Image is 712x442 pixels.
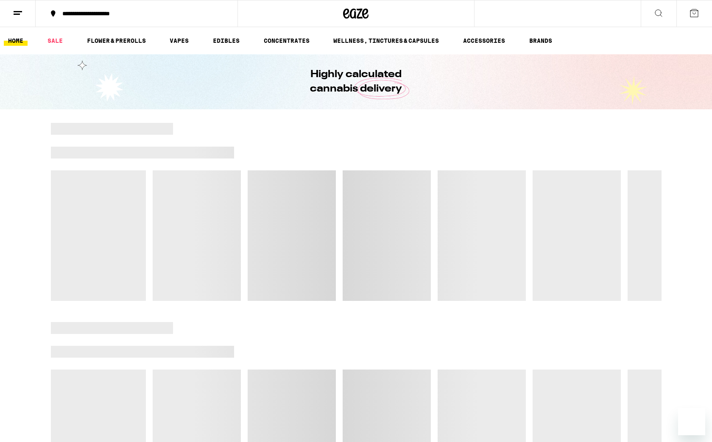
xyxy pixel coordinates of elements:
a: SALE [43,36,67,46]
a: FLOWER & PREROLLS [83,36,150,46]
a: VAPES [165,36,193,46]
a: ACCESSORIES [459,36,509,46]
a: CONCENTRATES [260,36,314,46]
h1: Highly calculated cannabis delivery [286,67,426,96]
a: HOME [4,36,28,46]
iframe: Button to launch messaging window [678,408,705,435]
a: WELLNESS, TINCTURES & CAPSULES [329,36,443,46]
a: EDIBLES [209,36,244,46]
a: BRANDS [525,36,556,46]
